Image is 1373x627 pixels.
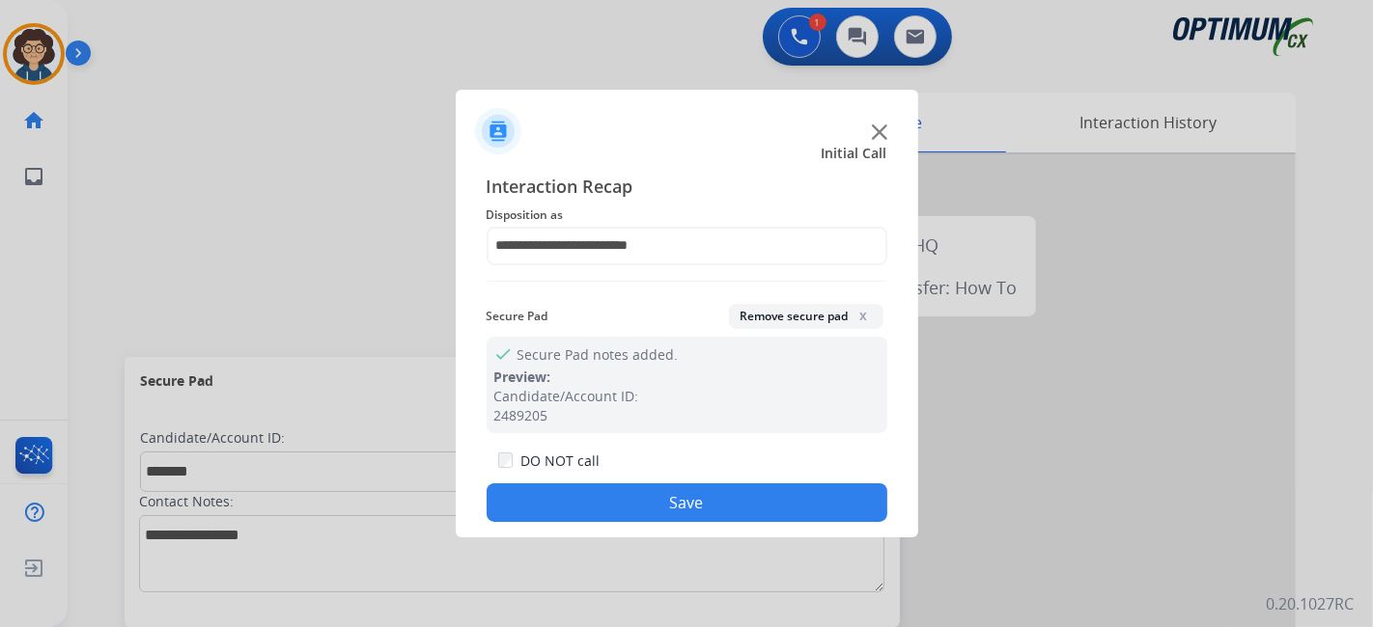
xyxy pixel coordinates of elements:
[494,344,510,360] mat-icon: check
[487,483,887,522] button: Save
[520,451,600,471] label: DO NOT call
[494,368,551,386] span: Preview:
[487,305,548,328] span: Secure Pad
[487,173,887,204] span: Interaction Recap
[822,144,887,163] span: Initial Call
[487,204,887,227] span: Disposition as
[1266,592,1354,615] p: 0.20.1027RC
[487,337,887,433] div: Secure Pad notes added.
[729,304,883,329] button: Remove secure padx
[856,308,872,323] span: x
[487,281,887,282] img: contact-recap-line.svg
[494,387,880,425] div: Candidate/Account ID: 2489205
[475,108,521,154] img: contactIcon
